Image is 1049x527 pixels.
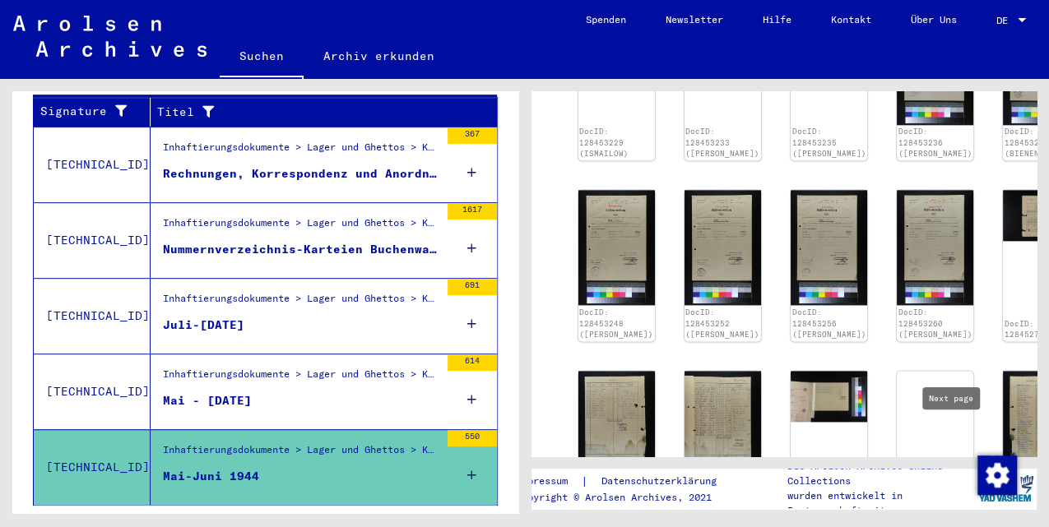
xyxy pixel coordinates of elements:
[163,140,439,163] div: Inhaftierungsdokumente > Lager und Ghettos > Konzentrationslager [GEOGRAPHIC_DATA] > Allgemeine I...
[578,371,655,486] img: 001.jpg
[163,468,259,485] div: Mai-Juni 1944
[791,190,867,305] img: 001.jpg
[163,291,439,314] div: Inhaftierungsdokumente > Lager und Ghettos > Konzentrationslager [GEOGRAPHIC_DATA] > [GEOGRAPHIC_...
[163,215,439,238] div: Inhaftierungsdokumente > Lager und Ghettos > Konzentrationslager [GEOGRAPHIC_DATA]
[898,307,972,339] a: DocID: 128453260 ([PERSON_NAME])
[515,490,736,505] p: Copyright © Arolsen Archives, 2021
[40,99,154,125] div: Signature
[448,430,497,446] div: 550
[791,307,866,339] a: DocID: 128453256 ([PERSON_NAME])
[791,371,867,422] img: 001.jpg
[515,473,580,490] a: Impressum
[1005,319,1049,340] a: DocID: 128452714
[685,307,759,339] a: DocID: 128453252 ([PERSON_NAME])
[898,127,972,158] a: DocID: 128453236 ([PERSON_NAME])
[685,190,761,305] img: 001.jpg
[791,127,866,158] a: DocID: 128453235 ([PERSON_NAME])
[13,16,207,57] img: Arolsen_neg.svg
[787,459,973,488] p: Die Arolsen Archives Online-Collections
[448,354,497,371] div: 614
[163,442,439,465] div: Inhaftierungsdokumente > Lager und Ghettos > Konzentrationslager [GEOGRAPHIC_DATA] > [GEOGRAPHIC_...
[897,190,973,305] img: 001.jpg
[587,473,736,490] a: Datenschutzerklärung
[685,371,761,486] img: 001.jpg
[448,203,497,220] div: 1617
[34,202,151,278] td: [TECHNICAL_ID]
[304,36,454,76] a: Archiv erkunden
[34,278,151,354] td: [TECHNICAL_ID]
[163,367,439,390] div: Inhaftierungsdokumente > Lager und Ghettos > Konzentrationslager [GEOGRAPHIC_DATA] > [GEOGRAPHIC_...
[163,317,244,334] div: Juli-[DATE]
[685,127,759,158] a: DocID: 128453233 ([PERSON_NAME])
[40,103,137,120] div: Signature
[163,165,439,183] div: Rechnungen, Korrespondenz und Anordnungen der Verwaltung des [GEOGRAPHIC_DATA], [DATE] - [DATE]
[163,392,252,409] div: Mai - [DATE]
[787,488,973,518] p: wurden entwickelt in Partnerschaft mit
[163,241,439,258] div: Nummernverzeichnis-Karteien Buchenwald (Frauen), Häftlingsnummern 1 - 68720 und 30001 - 72525
[977,455,1017,495] img: Zustimmung ändern
[579,307,653,339] a: DocID: 128453248 ([PERSON_NAME])
[515,473,736,490] div: |
[996,15,1014,26] span: DE
[579,127,629,158] a: DocID: 128453229 (ISMAILOW)
[157,99,481,125] div: Titel
[34,354,151,429] td: [TECHNICAL_ID]
[34,429,151,505] td: [TECHNICAL_ID]
[448,279,497,295] div: 691
[220,36,304,79] a: Suchen
[975,468,1037,509] img: yv_logo.png
[1005,127,1049,158] a: DocID: 128453240 (BIENEN)
[578,190,655,305] img: 001.jpg
[157,104,465,121] div: Titel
